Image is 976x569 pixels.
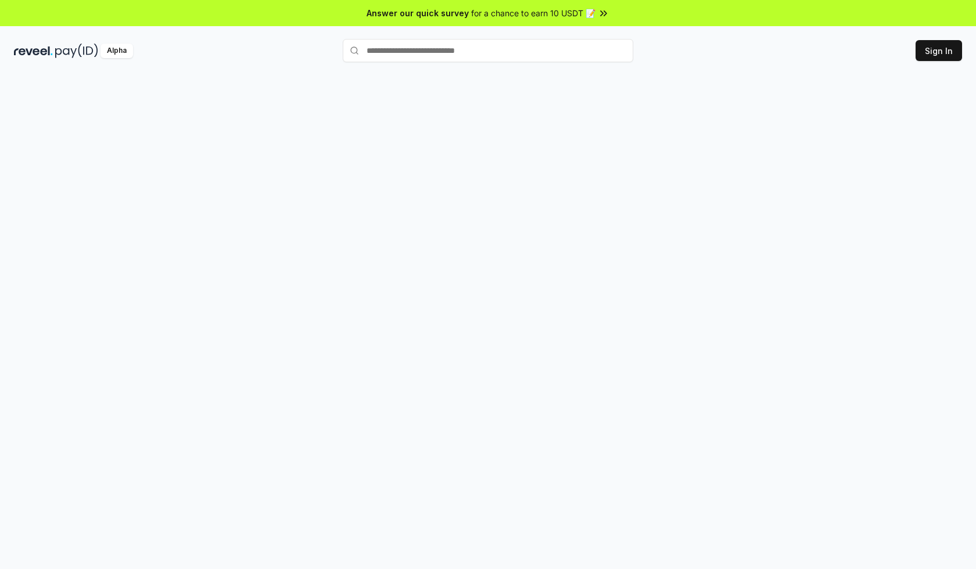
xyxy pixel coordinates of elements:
[367,7,469,19] span: Answer our quick survey
[916,40,962,61] button: Sign In
[471,7,595,19] span: for a chance to earn 10 USDT 📝
[55,44,98,58] img: pay_id
[14,44,53,58] img: reveel_dark
[101,44,133,58] div: Alpha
